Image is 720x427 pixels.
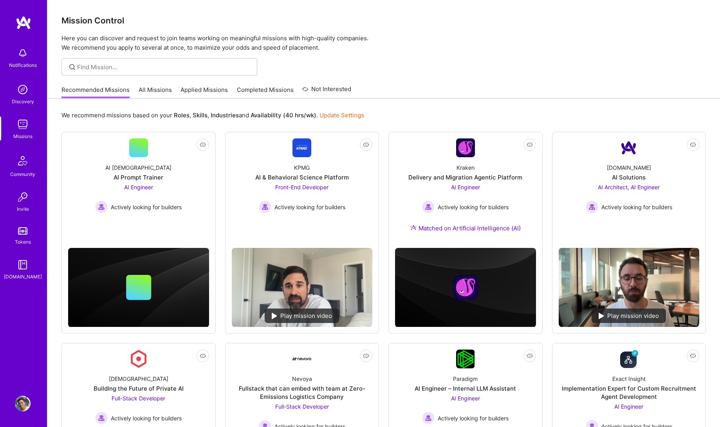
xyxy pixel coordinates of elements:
span: Actively looking for builders [601,203,672,211]
div: [DOMAIN_NAME] [4,273,42,281]
img: cover [395,248,536,327]
a: User Avatar [13,396,32,411]
b: Skills [193,111,208,119]
div: Delivery and Migration Agentic Platform [408,173,522,181]
img: Actively looking for builders [259,201,271,213]
img: tokens [18,227,27,235]
div: AI Solutions [612,173,646,181]
img: Company Logo [129,350,148,368]
span: AI Architect, AI Engineer [598,184,660,190]
span: AI Engineer [451,395,480,402]
img: Invite [15,189,31,205]
h3: Mission Control [61,16,706,25]
img: Actively looking for builders [422,201,435,213]
img: No Mission [232,248,373,327]
div: Invite [17,205,29,213]
img: logo [16,16,31,30]
img: Actively looking for builders [95,201,108,213]
span: AI Engineer [451,184,480,190]
div: AI Prompt Trainer [114,173,163,181]
a: AI [DEMOGRAPHIC_DATA]AI Prompt TrainerAI Engineer Actively looking for buildersActively looking f... [68,138,209,230]
img: Ateam Purple Icon [410,224,417,231]
div: Matched on Artificial Intelligence (AI) [410,224,521,232]
p: We recommend missions based on your , , and . [61,111,364,119]
i: icon EyeClosed [363,353,369,359]
div: Play mission video [265,309,339,323]
a: Update Settings [319,111,364,119]
div: Discovery [12,97,34,106]
img: Actively looking for builders [586,201,598,213]
div: AI [DEMOGRAPHIC_DATA] [105,163,171,172]
i: icon EyeClosed [200,142,206,148]
div: [DEMOGRAPHIC_DATA] [109,375,168,383]
i: icon SearchGrey [68,63,77,72]
img: Company Logo [292,350,311,368]
a: Company LogoKrakenDelivery and Migration Agentic PlatformAI Engineer Actively looking for builder... [395,138,536,242]
a: Company Logo[DOMAIN_NAME]AI SolutionsAI Architect, AI Engineer Actively looking for buildersActiv... [559,138,700,242]
img: Company Logo [619,350,638,368]
a: All Missions [139,86,172,99]
a: Recommended Missions [61,86,130,99]
b: Availability (40 hrs/wk) [251,111,316,119]
img: Community [13,151,32,170]
div: Paradigm [453,375,478,383]
span: Actively looking for builders [111,414,182,422]
input: Find Mission... [77,63,251,71]
span: Full-Stack Developer [275,403,329,410]
div: Building the Future of Private AI [94,384,184,393]
div: Nevoya [292,375,312,383]
div: Notifications [9,61,37,69]
div: Exact Insight [612,375,646,383]
span: Actively looking for builders [111,203,182,211]
img: Company Logo [456,350,475,368]
a: Not Interested [302,84,351,99]
i: icon EyeClosed [527,142,533,148]
img: Company Logo [292,138,311,157]
p: Here you can discover and request to join teams working on meaningful missions with high-quality ... [61,34,706,52]
div: Community [10,170,35,178]
img: cover [68,248,209,327]
i: icon EyeClosed [200,353,206,359]
a: Applied Missions [180,86,228,99]
a: Completed Missions [237,86,294,99]
span: Front-End Developer [275,184,328,190]
img: Actively looking for builders [95,412,108,424]
img: Actively looking for builders [422,412,435,424]
img: teamwork [15,117,31,132]
b: Industries [211,111,239,119]
img: play [272,313,277,319]
div: Tokens [15,238,31,246]
i: icon EyeClosed [690,142,696,148]
img: No Mission [559,248,700,327]
span: AI Engineer [614,403,643,410]
span: Actively looking for builders [438,203,509,211]
div: Kraken [457,163,475,172]
img: discovery [15,82,31,97]
span: Actively looking for builders [274,203,345,211]
img: bell [15,45,31,61]
a: Company LogoKPMGAI & Behavioral Science PlatformFront-End Developer Actively looking for builders... [232,138,373,242]
img: Company Logo [619,138,638,157]
div: [DOMAIN_NAME] [607,163,651,172]
div: AI Engineer – Internal LLM Assistant [415,384,516,393]
b: Roles [174,111,189,119]
img: User Avatar [15,396,31,411]
i: icon EyeClosed [690,353,696,359]
div: Implementation Expert for Custom Recruitment Agent Development [559,384,700,401]
img: Company Logo [456,138,475,157]
i: icon EyeClosed [363,142,369,148]
i: icon EyeClosed [527,353,533,359]
div: Play mission video [592,309,666,323]
span: AI Engineer [124,184,153,190]
img: guide book [15,257,31,273]
img: play [599,313,604,319]
img: Company logo [453,275,478,300]
div: Missions [13,132,32,140]
div: AI & Behavioral Science Platform [255,173,349,181]
span: Actively looking for builders [438,414,509,422]
div: Fullstack that can embed with team at Zero-Emissions Logistics Company [232,384,373,401]
div: KPMG [294,163,310,172]
span: Full-Stack Developer [112,395,165,402]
